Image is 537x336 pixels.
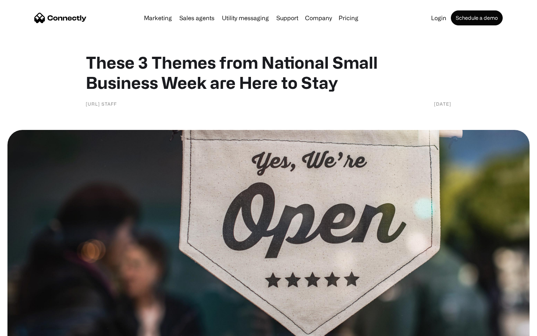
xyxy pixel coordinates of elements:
[336,15,361,21] a: Pricing
[176,15,217,21] a: Sales agents
[451,10,503,25] a: Schedule a demo
[303,13,334,23] div: Company
[305,13,332,23] div: Company
[273,15,301,21] a: Support
[15,323,45,333] ul: Language list
[219,15,272,21] a: Utility messaging
[7,323,45,333] aside: Language selected: English
[86,52,451,93] h1: These 3 Themes from National Small Business Week are Here to Stay
[86,100,117,108] div: [URL] Staff
[428,15,449,21] a: Login
[434,100,451,108] div: [DATE]
[141,15,175,21] a: Marketing
[34,12,87,24] a: home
